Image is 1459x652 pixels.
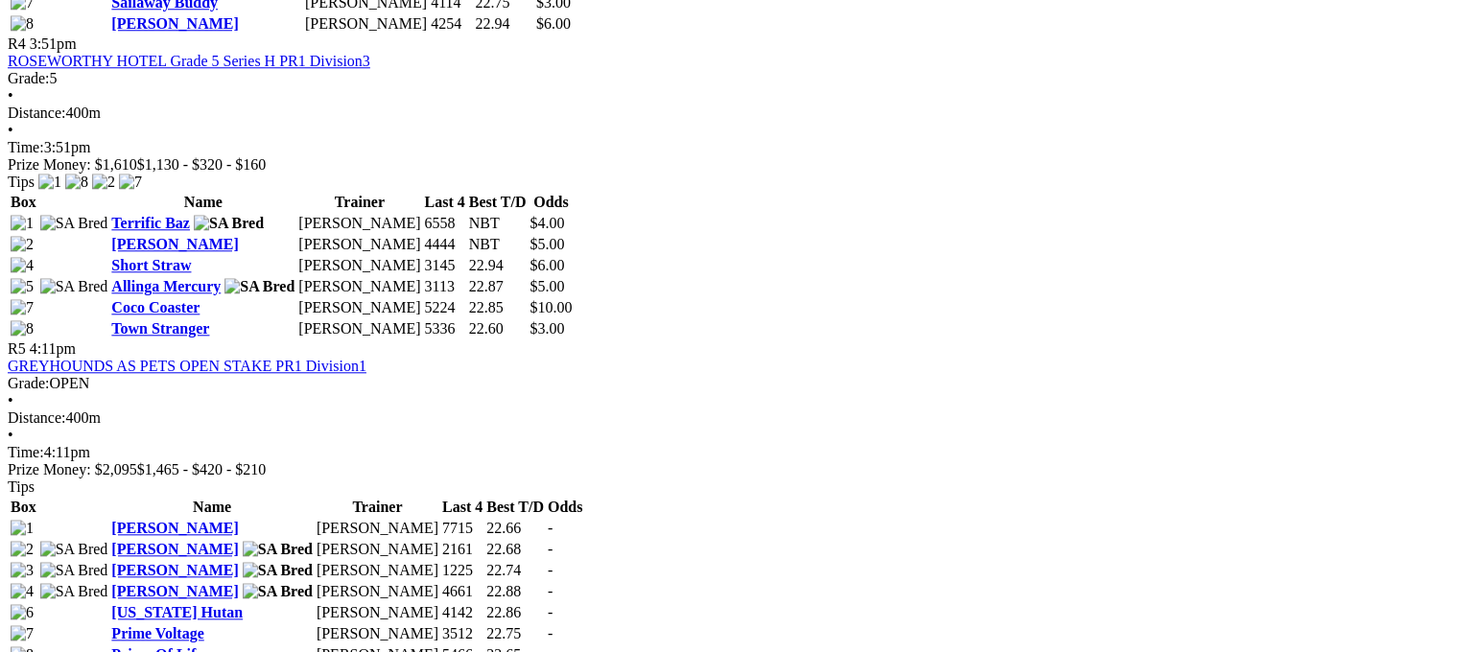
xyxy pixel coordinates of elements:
[423,277,465,296] td: 3113
[441,624,483,643] td: 3512
[243,583,313,600] img: SA Bred
[468,256,528,275] td: 22.94
[8,375,1451,392] div: OPEN
[8,427,13,443] span: •
[8,105,1451,122] div: 400m
[111,236,238,252] a: [PERSON_NAME]
[11,541,34,558] img: 2
[111,583,238,599] a: [PERSON_NAME]
[40,215,108,232] img: SA Bred
[111,299,200,315] a: Coco Coaster
[423,298,465,317] td: 5224
[297,256,421,275] td: [PERSON_NAME]
[529,193,573,212] th: Odds
[316,582,439,601] td: [PERSON_NAME]
[110,193,295,212] th: Name
[65,174,88,191] img: 8
[8,139,44,155] span: Time:
[111,320,209,337] a: Town Stranger
[423,193,465,212] th: Last 4
[111,15,238,32] a: [PERSON_NAME]
[485,603,545,622] td: 22.86
[548,583,553,599] span: -
[119,174,142,191] img: 7
[8,105,65,121] span: Distance:
[11,520,34,537] img: 1
[441,519,483,538] td: 7715
[8,461,1451,478] div: Prize Money: $2,095
[8,70,50,86] span: Grade:
[423,319,465,338] td: 5336
[8,156,1451,174] div: Prize Money: $1,610
[548,520,553,536] span: -
[92,174,115,191] img: 2
[441,498,483,517] th: Last 4
[111,562,238,578] a: [PERSON_NAME]
[423,214,465,233] td: 6558
[441,561,483,580] td: 1225
[316,498,439,517] th: Trainer
[297,235,421,254] td: [PERSON_NAME]
[11,278,34,295] img: 5
[536,15,571,32] span: $6.00
[11,299,34,316] img: 7
[474,14,533,34] td: 22.94
[111,278,221,294] a: Allinga Mercury
[11,15,34,33] img: 8
[548,625,553,641] span: -
[40,562,108,579] img: SA Bred
[548,604,553,620] span: -
[485,561,545,580] td: 22.74
[111,541,238,557] a: [PERSON_NAME]
[8,409,1451,427] div: 400m
[30,340,76,357] span: 4:11pm
[8,340,26,357] span: R5
[224,278,294,295] img: SA Bred
[40,541,108,558] img: SA Bred
[40,278,108,295] img: SA Bred
[485,498,545,517] th: Best T/D
[485,582,545,601] td: 22.88
[304,14,428,34] td: [PERSON_NAME]
[137,461,267,477] span: $1,465 - $420 - $210
[468,214,528,233] td: NBT
[485,519,545,538] td: 22.66
[423,256,465,275] td: 3145
[8,53,370,69] a: ROSEWORTHY HOTEL Grade 5 Series H PR1 Division3
[111,257,191,273] a: Short Straw
[8,35,26,52] span: R4
[529,320,564,337] span: $3.00
[110,498,314,517] th: Name
[316,561,439,580] td: [PERSON_NAME]
[548,562,553,578] span: -
[297,214,421,233] td: [PERSON_NAME]
[316,603,439,622] td: [PERSON_NAME]
[485,624,545,643] td: 22.75
[468,277,528,296] td: 22.87
[11,583,34,600] img: 4
[8,444,44,460] span: Time:
[441,603,483,622] td: 4142
[8,409,65,426] span: Distance:
[11,604,34,621] img: 6
[8,375,50,391] span: Grade:
[529,257,564,273] span: $6.00
[111,625,203,641] a: Prime Voltage
[111,604,243,620] a: [US_STATE] Hutan
[30,35,77,52] span: 3:51pm
[529,278,564,294] span: $5.00
[8,444,1451,461] div: 4:11pm
[11,625,34,642] img: 7
[468,193,528,212] th: Best T/D
[11,194,36,210] span: Box
[243,541,313,558] img: SA Bred
[468,235,528,254] td: NBT
[8,478,35,495] span: Tips
[8,392,13,408] span: •
[485,540,545,559] td: 22.68
[8,358,366,374] a: GREYHOUNDS AS PETS OPEN STAKE PR1 Division1
[40,583,108,600] img: SA Bred
[38,174,61,191] img: 1
[430,14,472,34] td: 4254
[11,236,34,253] img: 2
